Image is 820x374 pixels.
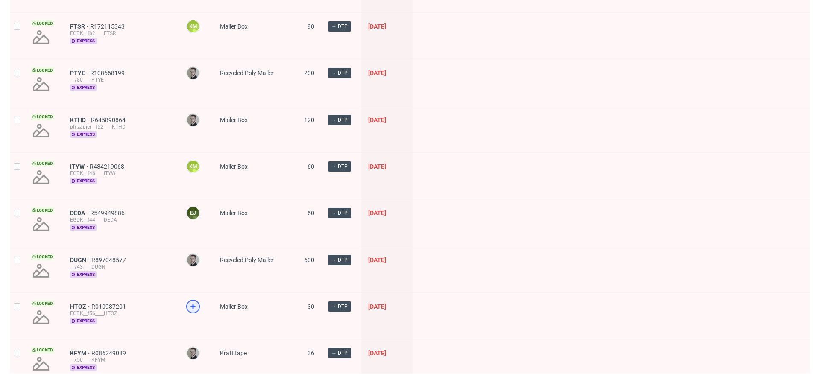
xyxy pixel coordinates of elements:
span: → DTP [331,23,348,30]
img: Krystian Gaza [187,347,199,359]
a: DUGN [70,257,91,263]
a: HTOZ [70,303,91,310]
span: 60 [307,210,314,216]
span: → DTP [331,303,348,310]
a: R645890864 [91,117,127,123]
span: 30 [307,303,314,310]
span: Locked [31,20,55,27]
span: → DTP [331,349,348,357]
img: no_design.png [31,260,51,281]
a: R108668199 [90,70,126,76]
a: R897048577 [91,257,128,263]
a: R172115343 [90,23,126,30]
span: 90 [307,23,314,30]
img: no_design.png [31,354,51,374]
span: Mailer Box [220,163,248,170]
img: Krystian Gaza [187,254,199,266]
span: Recycled Poly Mailer [220,257,274,263]
a: FTSR [70,23,90,30]
span: Recycled Poly Mailer [220,70,274,76]
span: [DATE] [368,70,386,76]
a: DEDA [70,210,90,216]
span: Locked [31,207,55,214]
span: express [70,84,97,91]
span: Locked [31,254,55,260]
span: Mailer Box [220,303,248,310]
div: __y43____DUGN [70,263,173,270]
span: express [70,178,97,184]
span: Locked [31,300,55,307]
span: express [70,364,97,371]
span: Locked [31,347,55,354]
span: Mailer Box [220,23,248,30]
img: no_design.png [31,307,51,327]
span: 120 [304,117,314,123]
div: EGDK__f46____ITYW [70,170,173,177]
a: PTYE [70,70,90,76]
a: R086249089 [91,350,128,356]
img: Krystian Gaza [187,67,199,79]
span: express [70,318,97,324]
span: [DATE] [368,210,386,216]
span: → DTP [331,256,348,264]
span: Mailer Box [220,210,248,216]
span: → DTP [331,69,348,77]
figcaption: KM [187,20,199,32]
span: [DATE] [368,163,386,170]
span: Locked [31,160,55,167]
span: → DTP [331,116,348,124]
span: Locked [31,114,55,120]
span: [DATE] [368,257,386,263]
figcaption: KM [187,161,199,172]
span: → DTP [331,209,348,217]
span: Mailer Box [220,117,248,123]
span: 36 [307,350,314,356]
a: ITYW [70,163,90,170]
span: 600 [304,257,314,263]
img: no_design.png [31,214,51,234]
span: [DATE] [368,23,386,30]
span: → DTP [331,163,348,170]
span: express [70,224,97,231]
a: KFYM [70,350,91,356]
a: KTHD [70,117,91,123]
span: express [70,38,97,44]
span: [DATE] [368,350,386,356]
a: R010987201 [91,303,128,310]
a: R434219068 [90,163,126,170]
span: 200 [304,70,314,76]
span: [DATE] [368,117,386,123]
div: __x50____KFYM [70,356,173,363]
span: Locked [31,67,55,74]
div: EGDK__f56____HTOZ [70,310,173,317]
a: R549949886 [90,210,126,216]
span: [DATE] [368,303,386,310]
img: Krystian Gaza [187,114,199,126]
div: EGDK__f44____DEDA [70,216,173,223]
img: no_design.png [31,167,51,187]
div: ph-zapier__f52____KTHD [70,123,173,130]
span: express [70,131,97,138]
span: Kraft tape [220,350,247,356]
span: 60 [307,163,314,170]
img: no_design.png [31,74,51,94]
div: EGDK__f62____FTSR [70,30,173,37]
img: no_design.png [31,27,51,47]
span: express [70,271,97,278]
div: __y80____PTYE [70,76,173,83]
img: no_design.png [31,120,51,141]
